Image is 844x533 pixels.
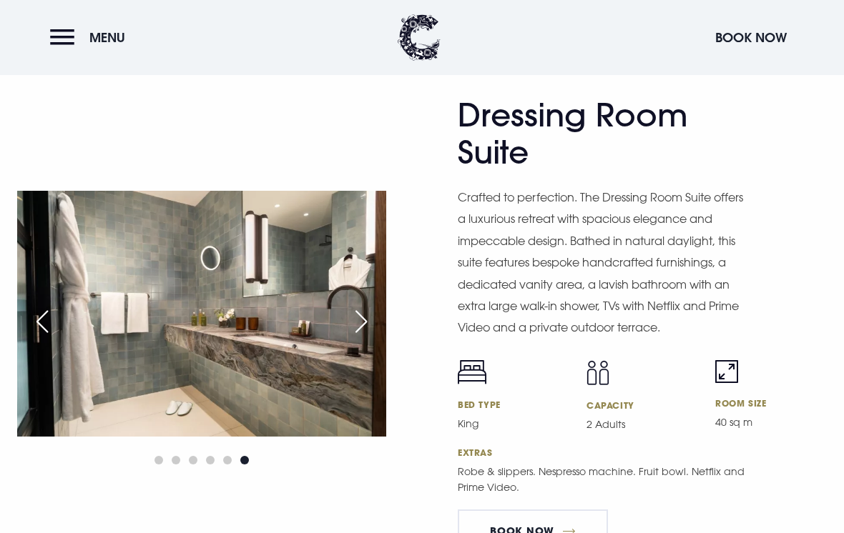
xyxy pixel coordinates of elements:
p: King [458,416,569,432]
span: Go to slide 2 [172,456,180,464]
span: Go to slide 3 [189,456,197,464]
div: Previous slide [24,306,60,337]
span: Go to slide 4 [206,456,215,464]
span: Menu [89,29,125,46]
img: Bed icon [458,360,486,384]
img: Hotel in Bangor Northern Ireland [17,191,386,437]
button: Book Now [708,22,794,53]
span: Go to slide 1 [154,456,163,464]
span: Go to slide 5 [223,456,232,464]
button: Menu [50,22,132,53]
span: Go to slide 6 [240,456,249,464]
img: Room size icon [715,360,738,383]
h6: Extras [458,447,827,458]
p: Robe & slippers. Nespresso machine. Fruit bowl. Netflix and Prime Video. [458,464,751,495]
h6: Capacity [587,399,698,411]
h2: Dressing Room Suite [458,96,737,172]
div: Next slide [343,306,379,337]
p: 2 Adults [587,417,698,432]
h6: Bed Type [458,399,569,410]
h6: Room Size [715,397,827,409]
p: Crafted to perfection. The Dressing Room Suite offers a luxurious retreat with spacious elegance ... [458,186,751,339]
img: Capacity icon [587,360,609,385]
img: Clandeboye Lodge [398,14,441,61]
p: 40 sq m [715,414,827,430]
